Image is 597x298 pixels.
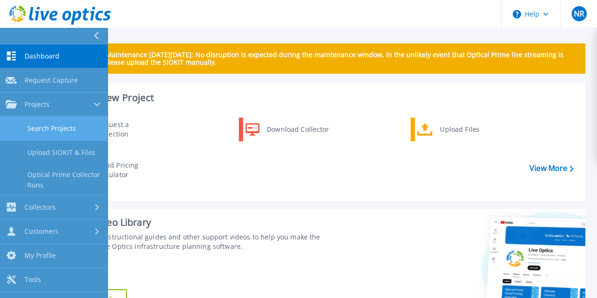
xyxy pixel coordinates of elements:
a: Cloud Pricing Calculator [67,158,163,182]
div: Support Video Library [55,216,336,229]
span: Dashboard [25,52,59,60]
div: Find tutorials, instructional guides and other support videos to help you make the most of your L... [55,232,336,251]
a: Download Collector [239,118,336,141]
span: Customers [25,227,59,236]
div: Cloud Pricing Calculator [91,161,161,179]
div: Download Collector [262,120,333,139]
span: NR [573,10,584,17]
span: Tools [25,275,41,284]
h3: Start a New Project [67,93,573,103]
a: View More [530,164,573,173]
span: Projects [25,100,50,109]
div: Request a Collection [92,120,161,139]
a: Request a Collection [67,118,163,141]
span: My Profile [25,251,56,260]
a: Upload Files [411,118,507,141]
p: Scheduled Maintenance [DATE][DATE]: No disruption is expected during the maintenance window. In t... [70,51,578,66]
span: Request Capture [25,76,78,85]
div: Upload Files [435,120,505,139]
span: Collectors [25,203,56,212]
